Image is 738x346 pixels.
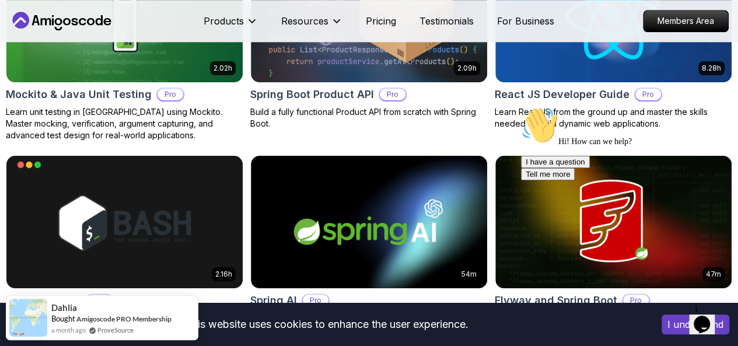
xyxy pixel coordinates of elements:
[9,299,47,337] img: provesource social proof notification image
[5,35,116,44] span: Hi! How can we help?
[457,64,477,73] p: 2.09h
[6,155,243,324] a: Shell Scripting card2.16hShell ScriptingProLearn how to automate tasks and scripts with shell scr...
[97,325,134,335] a: ProveSource
[76,314,172,323] a: Amigoscode PRO Membership
[643,11,728,32] p: Members Area
[5,54,74,66] button: I have a question
[250,292,297,309] h2: Spring AI
[51,314,75,323] span: Bought
[215,270,232,279] p: 2.16h
[5,66,58,78] button: Tell me more
[662,314,729,334] button: Accept cookies
[6,292,81,309] h2: Shell Scripting
[643,10,729,32] a: Members Area
[250,155,488,335] a: Spring AI card54mSpring AIProWelcome to the Spring AI course! Learn to build intelligent applicat...
[214,64,232,73] p: 2.02h
[495,155,732,335] a: Flyway and Spring Boot card47mFlyway and Spring BootProMaster database migrations with Spring Boo...
[251,156,487,288] img: Spring AI card
[51,303,77,313] span: Dahlia
[689,299,726,334] iframe: chat widget
[419,14,474,28] a: Testimonials
[6,106,243,141] p: Learn unit testing in [GEOGRAPHIC_DATA] using Mockito. Master mocking, verification, argument cap...
[5,5,215,78] div: 👋Hi! How can we help?I have a questionTell me more
[635,89,661,100] p: Pro
[380,89,405,100] p: Pro
[6,86,152,103] h2: Mockito & Java Unit Testing
[5,5,42,42] img: :wave:
[366,14,396,28] a: Pricing
[702,64,721,73] p: 8.28h
[495,156,732,288] img: Flyway and Spring Boot card
[303,295,328,306] p: Pro
[495,292,617,309] h2: Flyway and Spring Boot
[281,14,328,28] p: Resources
[461,270,477,279] p: 54m
[495,86,629,103] h2: React JS Developer Guide
[495,106,732,130] p: Learn ReactJS from the ground up and master the skills needed to build dynamic web applications.
[281,14,342,37] button: Resources
[9,312,644,337] div: This website uses cookies to enhance the user experience.
[158,89,183,100] p: Pro
[250,106,488,130] p: Build a fully functional Product API from scratch with Spring Boot.
[250,86,374,103] h2: Spring Boot Product API
[516,102,726,293] iframe: chat widget
[204,14,244,28] p: Products
[6,156,243,288] img: Shell Scripting card
[623,295,649,306] p: Pro
[51,325,86,335] span: a month ago
[497,14,554,28] a: For Business
[204,14,258,37] button: Products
